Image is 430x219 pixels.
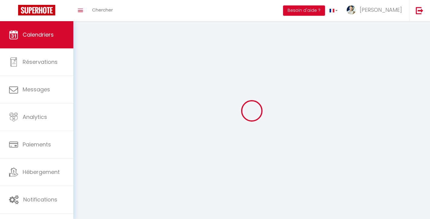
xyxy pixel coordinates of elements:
span: Chercher [92,7,113,13]
button: Besoin d'aide ? [283,5,325,16]
img: Super Booking [18,5,55,15]
span: Analytics [23,113,47,121]
img: ... [347,5,356,15]
span: Paiements [23,141,51,148]
span: Messages [23,86,50,93]
span: [PERSON_NAME] [360,6,402,14]
span: Hébergement [23,168,60,176]
span: Réservations [23,58,58,66]
img: logout [416,7,423,14]
span: Calendriers [23,31,54,38]
iframe: LiveChat chat widget [405,194,430,219]
span: Notifications [23,196,57,203]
